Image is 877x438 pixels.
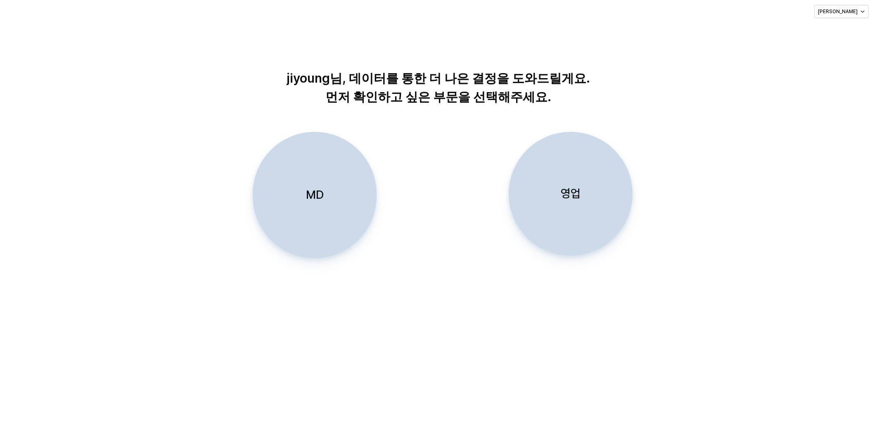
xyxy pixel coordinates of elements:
[561,186,581,201] p: 영업
[306,187,323,202] p: MD
[814,5,869,18] button: [PERSON_NAME]
[509,132,633,256] button: 영업
[228,69,649,106] p: jiyoung님, 데이터를 통한 더 나은 결정을 도와드릴게요. 먼저 확인하고 싶은 부문을 선택해주세요.
[818,8,858,15] p: [PERSON_NAME]
[253,132,377,258] button: MD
